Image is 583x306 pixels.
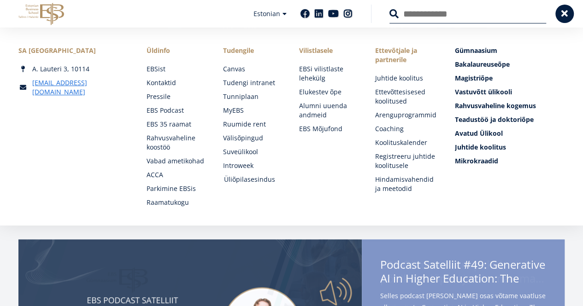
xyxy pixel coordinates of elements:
[224,175,281,184] a: Üliõpilasesindus
[223,147,280,156] a: Suveülikool
[299,46,357,55] span: Vilistlasele
[455,46,565,55] a: Gümnaasium
[375,87,436,106] a: Ettevõttesisesed koolitused
[314,9,324,18] a: Linkedin
[459,284,479,300] span: and
[375,175,436,193] a: Hindamisvahendid ja meetodid
[147,184,204,193] a: Parkimine EBSis
[147,156,204,166] a: Vabad ametikohad
[455,46,497,55] span: Gümnaasium
[328,9,339,18] a: Youtube
[147,64,204,74] a: EBSist
[375,46,436,64] span: Ettevõtjale ja partnerile
[375,152,436,170] a: Registreeru juhtide koolitusele
[223,92,280,101] a: Tunniplaan
[424,257,461,272] span: Satelliit
[299,101,357,120] a: Alumni uuenda andmeid
[455,74,565,83] a: Magistriõpe
[147,46,204,55] span: Üldinfo
[455,87,565,97] a: Vastuvõtt ülikooli
[299,87,357,97] a: Elukestev õpe
[380,271,390,286] span: AI
[375,110,436,120] a: Arenguprogrammid
[455,74,493,82] span: Magistriõpe
[455,129,565,138] a: Avatud Ülikool
[455,101,565,110] a: Rahvusvaheline kogemus
[299,64,357,83] a: EBSi vilistlaste lehekülg
[223,161,280,170] a: Introweek
[433,284,456,300] span: Bad,
[18,64,128,74] div: A. Lauteri 3, 10114
[147,133,204,152] a: Rahvusvaheline koostöö
[147,120,204,129] a: EBS 35 raamat
[455,143,565,152] a: Juhtide koolitus
[223,133,280,143] a: Välisõpingud
[455,101,536,110] span: Rahvusvaheline kogemus
[223,64,280,74] a: Canvas
[380,284,411,300] span: Good,
[223,78,280,87] a: Tudengi intranet
[18,46,128,55] div: SA [GEOGRAPHIC_DATA]
[455,115,565,124] a: Teadustöö ja doktoriõpe
[482,284,499,300] span: the
[223,46,280,55] a: Tudengile
[443,271,497,286] span: Education:
[455,156,565,166] a: Mikrokraadid
[413,284,430,300] span: the
[489,257,545,272] span: Generative
[464,257,487,272] span: #49:
[32,78,128,97] a: [EMAIL_ADDRESS][DOMAIN_NAME]
[147,198,204,207] a: Raamatukogu
[393,271,403,286] span: in
[406,271,440,286] span: Higher
[223,120,280,129] a: Ruumide rent
[455,87,512,96] span: Vastuvõtt ülikooli
[147,170,204,179] a: ACCA
[501,284,524,300] span: Ugly
[343,9,353,18] a: Instagram
[455,60,510,69] span: Bakalaureuseõpe
[147,106,204,115] a: EBS Podcast
[375,138,436,147] a: Koolituskalender
[375,124,436,133] a: Coaching
[300,9,310,18] a: Facebook
[375,74,436,83] a: Juhtide koolitus
[455,156,498,165] span: Mikrokraadid
[380,257,421,272] span: Podcast
[500,271,519,286] span: The
[455,129,503,138] span: Avatud Ülikool
[147,78,204,87] a: Kontaktid
[455,143,506,151] span: Juhtide koolitus
[455,60,565,69] a: Bakalaureuseõpe
[455,115,534,124] span: Teadustöö ja doktoriõpe
[223,106,280,115] a: MyEBS
[299,124,357,133] a: EBS Mõjufond
[147,92,204,101] a: Pressile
